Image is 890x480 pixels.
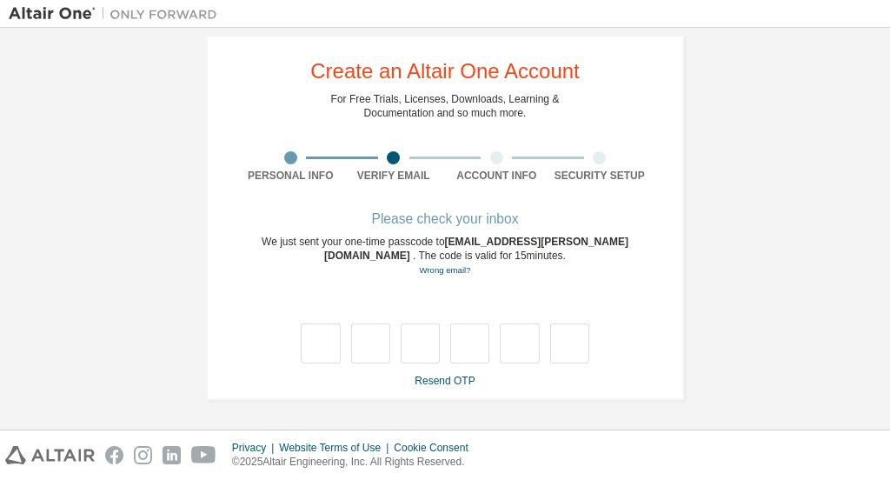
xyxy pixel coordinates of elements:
div: We just sent your one-time passcode to . The code is valid for 15 minutes. [239,235,651,277]
img: altair_logo.svg [5,446,95,464]
div: For Free Trials, Licenses, Downloads, Learning & Documentation and so much more. [331,92,560,120]
a: Go back to the registration form [419,265,470,275]
div: Verify Email [342,169,446,183]
span: [EMAIL_ADDRESS][PERSON_NAME][DOMAIN_NAME] [324,236,628,262]
div: Privacy [232,441,279,455]
img: linkedin.svg [163,446,181,464]
div: Personal Info [239,169,342,183]
div: Account Info [445,169,548,183]
div: Create an Altair One Account [310,61,580,82]
div: Website Terms of Use [279,441,394,455]
p: © 2025 Altair Engineering, Inc. All Rights Reserved. [232,455,479,470]
img: youtube.svg [191,446,216,464]
div: Security Setup [548,169,652,183]
div: Cookie Consent [394,441,478,455]
img: facebook.svg [105,446,123,464]
div: Please check your inbox [239,214,651,224]
a: Resend OTP [415,375,475,387]
img: instagram.svg [134,446,152,464]
img: Altair One [9,5,226,23]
